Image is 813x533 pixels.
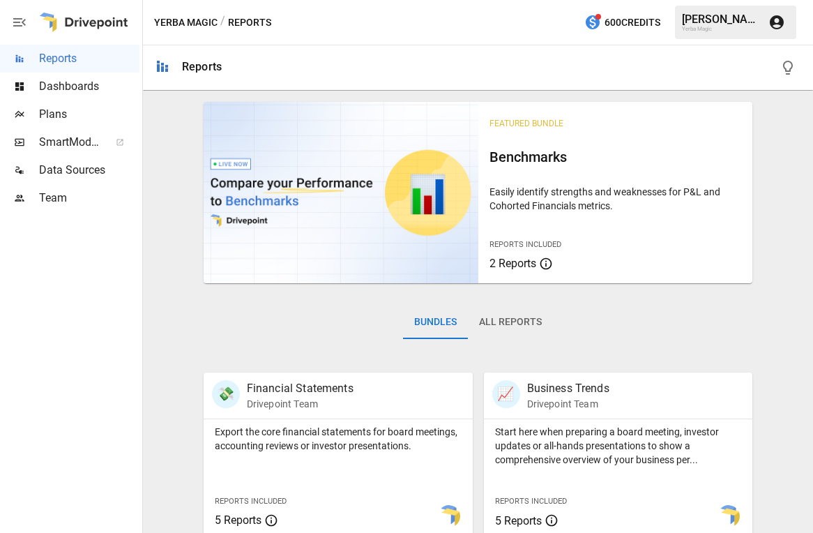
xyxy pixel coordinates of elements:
img: video thumbnail [204,102,478,283]
div: / [220,14,225,31]
span: 600 Credits [605,14,660,31]
button: Bundles [403,306,468,339]
span: Reports Included [495,497,567,506]
p: Business Trends [527,380,609,397]
span: Reports Included [215,497,287,506]
div: 📈 [492,380,520,408]
span: Dashboards [39,78,139,95]
h6: Benchmarks [489,146,742,168]
button: All Reports [468,306,553,339]
p: Drivepoint Team [247,397,354,411]
p: Easily identify strengths and weaknesses for P&L and Cohorted Financials metrics. [489,185,742,213]
div: [PERSON_NAME] [682,13,760,26]
span: Featured Bundle [489,119,563,128]
img: smart model [717,505,740,527]
p: Export the core financial statements for board meetings, accounting reviews or investor presentat... [215,425,462,453]
span: SmartModel [39,134,100,151]
div: Reports [182,60,222,73]
button: Yerba Magic [154,14,218,31]
span: Plans [39,106,139,123]
span: 2 Reports [489,257,536,270]
p: Financial Statements [247,380,354,397]
span: Reports Included [489,240,561,249]
span: 5 Reports [495,514,542,527]
span: Data Sources [39,162,139,179]
p: Drivepoint Team [527,397,609,411]
div: 💸 [212,380,240,408]
span: Reports [39,50,139,67]
p: Start here when preparing a board meeting, investor updates or all-hands presentations to show a ... [495,425,742,467]
span: ™ [100,132,109,149]
span: 5 Reports [215,513,261,527]
button: 600Credits [579,10,666,36]
span: Team [39,190,139,207]
img: smart model [438,505,460,527]
div: Yerba Magic [682,26,760,32]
